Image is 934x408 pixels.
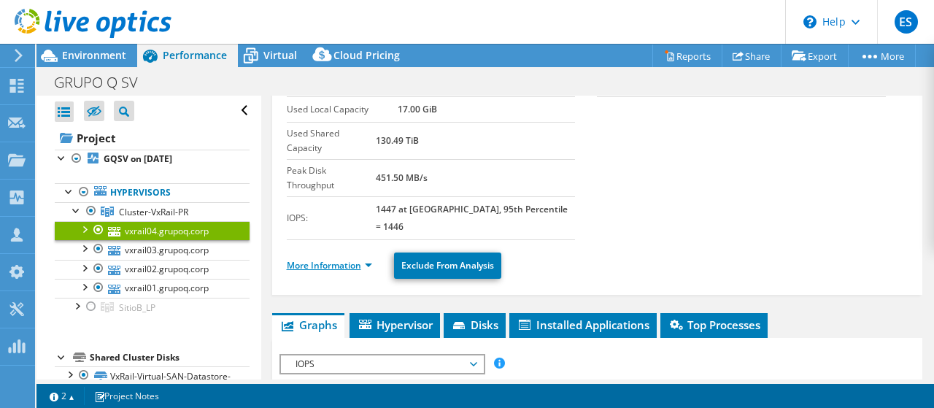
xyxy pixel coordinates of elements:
label: IOPS: [287,211,377,226]
h1: GRUPO Q SV [47,74,161,91]
a: Project [55,126,250,150]
a: GQSV on [DATE] [55,150,250,169]
b: 130.49 TiB [376,134,419,147]
a: vxrail01.grupoq.corp [55,279,250,298]
span: Environment [62,48,126,62]
span: Top Processes [668,317,760,332]
span: Cluster-VxRail-PR [119,206,188,218]
a: Export [781,45,849,67]
a: Hypervisors [55,183,250,202]
b: 451.50 MB/s [376,172,428,184]
label: Used Shared Capacity [287,126,377,155]
label: Peak Disk Throughput [287,163,377,193]
span: Cloud Pricing [333,48,400,62]
a: VxRail-Virtual-SAN-Datastore-1570c007-34ed-465a-9e [55,366,250,399]
span: SitioB_LP [119,301,155,314]
svg: \n [803,15,817,28]
a: More [848,45,916,67]
label: Used Local Capacity [287,102,398,117]
b: 1447 at [GEOGRAPHIC_DATA], 95th Percentile = 1446 [376,203,568,233]
a: vxrail04.grupoq.corp [55,221,250,240]
b: GQSV on [DATE] [104,153,172,165]
span: IOPS [288,355,476,373]
b: 17.00 GiB [398,103,437,115]
a: Share [722,45,781,67]
span: Virtual [263,48,297,62]
a: Exclude From Analysis [394,253,501,279]
a: Reports [652,45,722,67]
a: 2 [39,387,85,405]
a: SitioB_LP [55,298,250,317]
span: Performance [163,48,227,62]
span: Disks [451,317,498,332]
a: Cluster-VxRail-PR [55,202,250,221]
span: Hypervisor [357,317,433,332]
span: Installed Applications [517,317,649,332]
a: More Information [287,259,372,272]
div: Shared Cluster Disks [90,349,250,366]
a: vxrail02.grupoq.corp [55,260,250,279]
a: Project Notes [84,387,169,405]
span: Graphs [279,317,337,332]
span: ES [895,10,918,34]
a: vxrail03.grupoq.corp [55,240,250,259]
